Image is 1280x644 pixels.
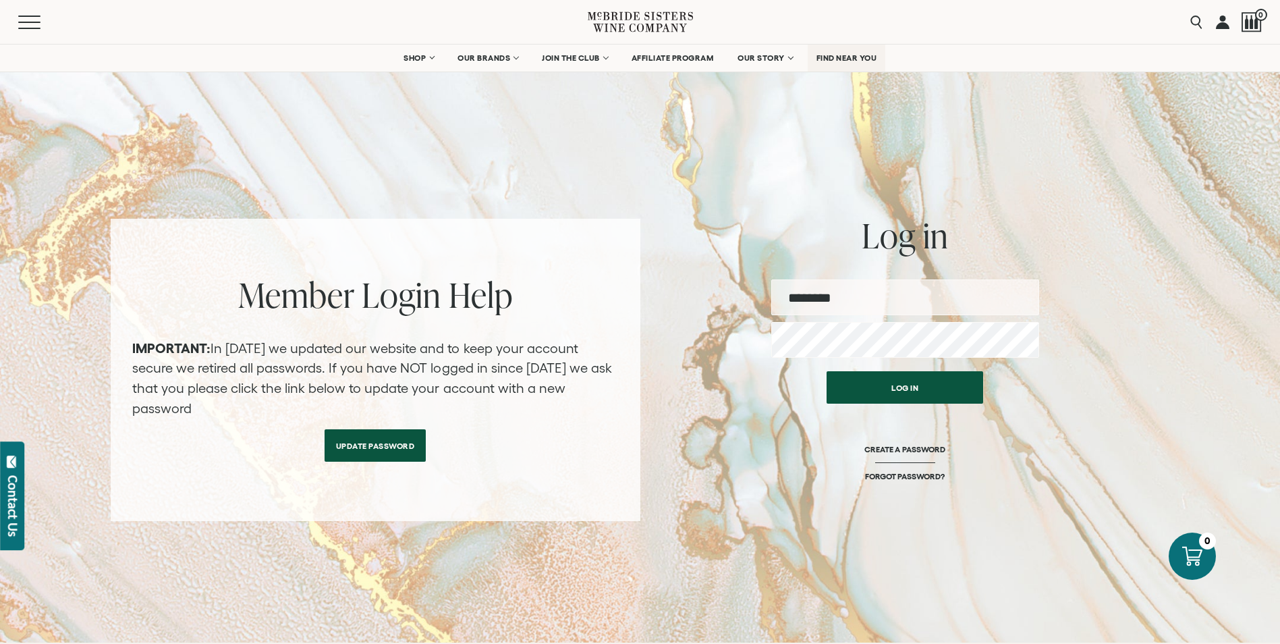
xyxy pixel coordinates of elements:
a: FIND NEAR YOU [808,45,886,72]
span: 0 [1255,9,1267,21]
a: FORGOT PASSWORD? [865,471,945,481]
h2: Log in [771,219,1039,252]
div: Contact Us [6,475,20,537]
button: Mobile Menu Trigger [18,16,67,29]
h2: Member Login Help [132,278,619,312]
strong: IMPORTANT: [132,341,211,356]
a: AFFILIATE PROGRAM [623,45,723,72]
span: JOIN THE CLUB [542,53,600,63]
button: Log in [827,371,983,404]
span: SHOP [404,53,426,63]
a: SHOP [395,45,442,72]
span: OUR STORY [738,53,785,63]
a: Update Password [325,429,426,462]
span: OUR BRANDS [457,53,510,63]
div: 0 [1199,533,1216,549]
span: FIND NEAR YOU [816,53,877,63]
a: OUR BRANDS [449,45,526,72]
a: OUR STORY [729,45,801,72]
span: AFFILIATE PROGRAM [632,53,714,63]
p: In [DATE] we updated our website and to keep your account secure we retired all passwords. If you... [132,339,619,419]
a: CREATE A PASSWORD [864,444,945,471]
a: JOIN THE CLUB [533,45,616,72]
